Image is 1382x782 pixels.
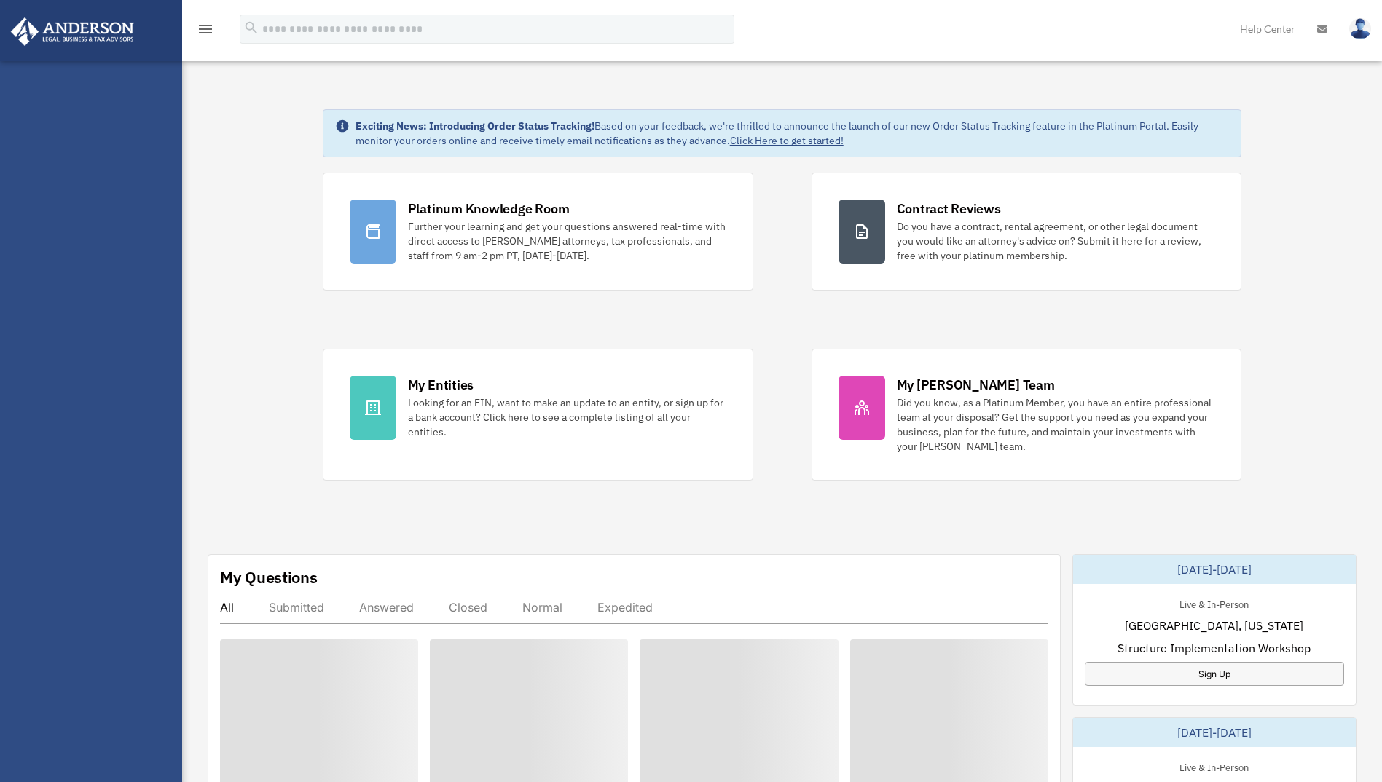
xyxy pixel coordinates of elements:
div: All [220,600,234,615]
div: Do you have a contract, rental agreement, or other legal document you would like an attorney's ad... [897,219,1215,263]
a: Click Here to get started! [730,134,844,147]
a: Platinum Knowledge Room Further your learning and get your questions answered real-time with dire... [323,173,753,291]
i: menu [197,20,214,38]
div: Live & In-Person [1168,596,1260,611]
span: Structure Implementation Workshop [1118,639,1311,657]
div: Normal [522,600,562,615]
div: My Questions [220,566,318,588]
div: My [PERSON_NAME] Team [897,376,1055,394]
i: search [243,20,259,36]
a: menu [197,25,214,38]
div: [DATE]-[DATE] [1073,555,1356,584]
div: Contract Reviews [897,200,1001,218]
div: Answered [359,600,414,615]
div: My Entities [408,376,474,394]
div: Expedited [597,600,653,615]
div: Looking for an EIN, want to make an update to an entity, or sign up for a bank account? Click her... [408,395,726,439]
div: Live & In-Person [1168,759,1260,774]
img: User Pic [1349,18,1371,39]
a: My [PERSON_NAME] Team Did you know, as a Platinum Member, you have an entire professional team at... [812,349,1242,481]
a: Contract Reviews Do you have a contract, rental agreement, or other legal document you would like... [812,173,1242,291]
div: Closed [449,600,487,615]
div: Platinum Knowledge Room [408,200,570,218]
div: Further your learning and get your questions answered real-time with direct access to [PERSON_NAM... [408,219,726,263]
img: Anderson Advisors Platinum Portal [7,17,138,46]
div: Submitted [269,600,324,615]
div: Based on your feedback, we're thrilled to announce the launch of our new Order Status Tracking fe... [356,119,1230,148]
div: Did you know, as a Platinum Member, you have an entire professional team at your disposal? Get th... [897,395,1215,454]
a: My Entities Looking for an EIN, want to make an update to an entity, or sign up for a bank accoun... [323,349,753,481]
a: Sign Up [1085,662,1344,686]
div: [DATE]-[DATE] [1073,718,1356,747]
strong: Exciting News: Introducing Order Status Tracking! [356,119,594,133]
span: [GEOGRAPHIC_DATA], [US_STATE] [1125,617,1303,634]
